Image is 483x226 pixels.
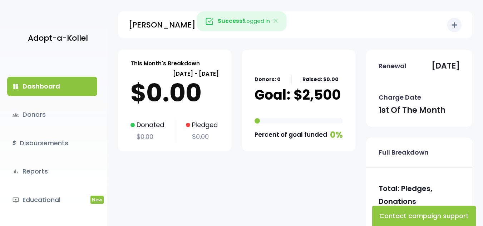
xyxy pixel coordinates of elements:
[130,59,200,68] p: This Month's Breakdown
[186,131,218,142] p: $0.00
[372,206,476,226] button: Contact campaign support
[13,112,19,118] span: groups
[7,134,97,153] a: $Disbursements
[13,138,16,149] i: $
[450,21,459,29] i: add
[7,105,97,124] a: groupsDonors
[379,147,429,158] p: Full Breakdown
[13,168,19,175] i: bar_chart
[218,17,244,25] strong: Success!
[197,11,286,31] div: Logged in
[130,79,219,107] p: $0.00
[379,60,406,72] p: Renewal
[13,83,19,90] i: dashboard
[330,127,343,142] p: 0%
[7,190,97,210] a: ondemand_videoEducationalNew
[24,21,88,55] a: Adopt-a-Kollel
[379,182,460,208] p: Total: Pledges, Donations
[129,18,196,32] p: [PERSON_NAME]
[266,12,286,31] button: Close
[379,92,421,103] p: Charge Date
[432,59,460,73] p: [DATE]
[255,129,327,140] p: Percent of goal funded
[130,119,164,131] p: Donated
[379,103,445,117] p: 1st of the month
[255,75,281,84] p: Donors: 0
[7,77,97,96] a: dashboardDashboard
[447,18,462,32] button: add
[13,197,19,203] i: ondemand_video
[28,31,88,45] p: Adopt-a-Kollel
[186,119,218,131] p: Pledged
[90,196,104,204] span: New
[130,131,164,142] p: $0.00
[7,162,97,181] a: bar_chartReports
[302,75,339,84] p: Raised: $0.00
[130,69,219,79] p: [DATE] - [DATE]
[255,88,341,102] p: Goal: $2,500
